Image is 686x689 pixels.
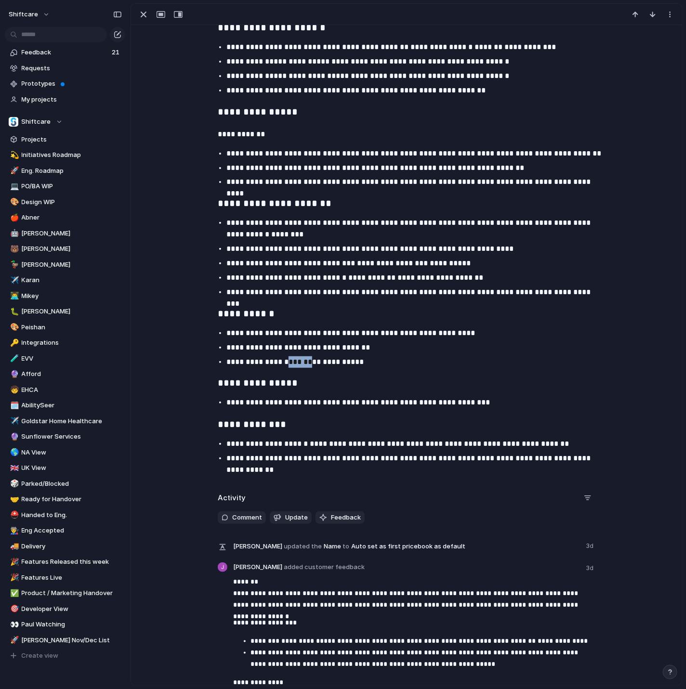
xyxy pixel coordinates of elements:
[10,353,17,364] div: 🧪
[5,523,125,538] div: 👨‍🏭Eng Accepted
[5,586,125,600] div: ✅Product / Marketing Handover
[22,79,122,89] span: Prototypes
[22,510,122,520] span: Handed to Eng.
[10,447,17,458] div: 🌎
[5,258,125,272] a: 🦆[PERSON_NAME]
[22,354,122,364] span: EVV
[9,573,18,583] button: 🎉
[9,620,18,629] button: 👀
[5,289,125,303] div: 👨‍💻Mikey
[331,513,361,522] span: Feedback
[22,620,122,629] span: Paul Watching
[5,304,125,319] a: 🐛[PERSON_NAME]
[270,511,312,524] button: Update
[9,229,18,238] button: 🤖
[22,588,122,598] span: Product / Marketing Handover
[9,275,18,285] button: ✈️
[5,132,125,147] a: Projects
[10,244,17,255] div: 🐻
[5,226,125,241] div: 🤖[PERSON_NAME]
[22,369,122,379] span: Afford
[10,212,17,223] div: 🍎
[218,511,266,524] button: Comment
[9,354,18,364] button: 🧪
[9,307,18,316] button: 🐛
[22,604,122,614] span: Developer View
[112,48,121,57] span: 21
[9,416,18,426] button: ✈️
[5,602,125,616] a: 🎯Developer View
[22,557,122,567] span: Features Released this week
[10,322,17,333] div: 🎨
[10,635,17,646] div: 🚀
[5,336,125,350] a: 🔑Integrations
[22,338,122,348] span: Integrations
[5,461,125,475] a: 🇬🇧UK View
[5,571,125,585] a: 🎉Features Live
[22,494,122,504] span: Ready for Handover
[5,115,125,129] button: Shiftcare
[9,494,18,504] button: 🤝
[5,617,125,632] a: 👀Paul Watching
[5,92,125,107] a: My projects
[5,148,125,162] a: 💫Initiatives Roadmap
[10,431,17,442] div: 🔮
[5,242,125,256] a: 🐻[PERSON_NAME]
[10,196,17,208] div: 🎨
[22,432,122,442] span: Sunflower Services
[9,448,18,457] button: 🌎
[5,164,125,178] a: 🚀Eng. Roadmap
[22,323,122,332] span: Peishan
[10,588,17,599] div: ✅
[5,414,125,429] div: ✈️Goldstar Home Healthcare
[5,195,125,209] div: 🎨Design WIP
[5,398,125,413] a: 🗓️AbilitySeer
[22,260,122,270] span: [PERSON_NAME]
[10,400,17,411] div: 🗓️
[10,369,17,380] div: 🔮
[5,210,125,225] a: 🍎Abner
[5,273,125,287] a: ✈️Karan
[5,555,125,569] a: 🎉Features Released this week
[22,526,122,535] span: Eng Accepted
[22,573,122,583] span: Features Live
[10,557,17,568] div: 🎉
[5,633,125,648] a: 🚀[PERSON_NAME] Nov/Dec List
[9,479,18,489] button: 🎲
[10,165,17,176] div: 🚀
[10,259,17,270] div: 🦆
[5,492,125,507] a: 🤝Ready for Handover
[22,448,122,457] span: NA View
[9,385,18,395] button: 🧒
[10,416,17,427] div: ✈️
[10,463,17,474] div: 🇬🇧
[22,307,122,316] span: [PERSON_NAME]
[9,542,18,551] button: 🚚
[233,562,365,572] span: [PERSON_NAME]
[10,525,17,536] div: 👨‍🏭
[5,477,125,491] a: 🎲Parked/Blocked
[9,10,38,19] span: shiftcare
[10,181,17,192] div: 💻
[10,494,17,505] div: 🤝
[22,135,122,144] span: Projects
[5,367,125,381] a: 🔮Afford
[9,636,18,645] button: 🚀
[5,539,125,554] a: 🚚Delivery
[9,213,18,222] button: 🍎
[5,320,125,335] div: 🎨Peishan
[22,401,122,410] span: AbilitySeer
[10,603,17,614] div: 🎯
[10,228,17,239] div: 🤖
